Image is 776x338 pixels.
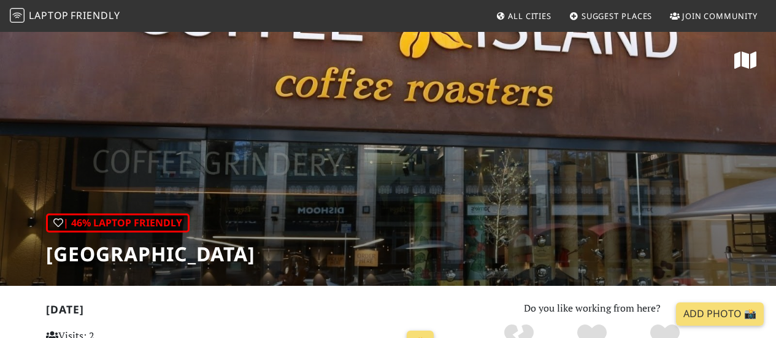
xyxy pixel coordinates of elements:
span: Laptop [29,9,69,22]
a: Suggest Places [564,5,658,27]
a: Add Photo 📸 [676,302,764,326]
span: All Cities [508,10,551,21]
h2: [DATE] [46,303,439,321]
a: All Cities [491,5,556,27]
h1: [GEOGRAPHIC_DATA] [46,242,255,266]
span: Suggest Places [582,10,653,21]
a: LaptopFriendly LaptopFriendly [10,6,120,27]
span: Friendly [71,9,120,22]
span: Join Community [682,10,758,21]
img: LaptopFriendly [10,8,25,23]
div: | 46% Laptop Friendly [46,213,190,233]
p: Do you like working from here? [454,301,731,317]
a: Join Community [665,5,763,27]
